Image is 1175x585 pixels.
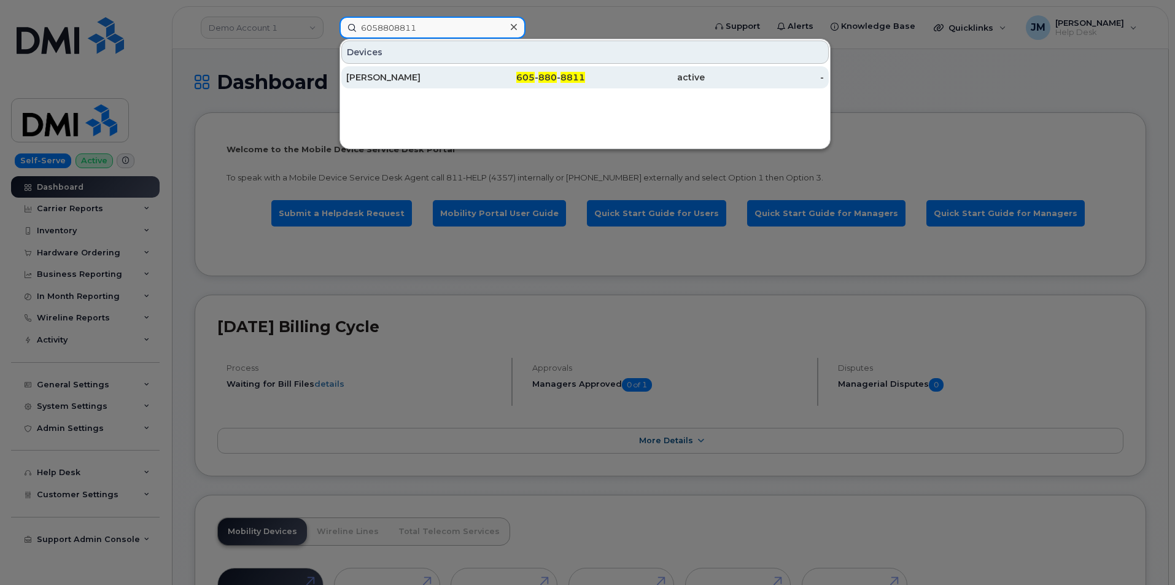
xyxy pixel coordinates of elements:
[585,71,705,83] div: active
[341,41,829,64] div: Devices
[341,66,829,88] a: [PERSON_NAME]605-880-8811active-
[516,72,535,83] span: 605
[705,71,824,83] div: -
[346,71,466,83] div: [PERSON_NAME]
[560,72,585,83] span: 8811
[538,72,557,83] span: 880
[466,71,586,83] div: - -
